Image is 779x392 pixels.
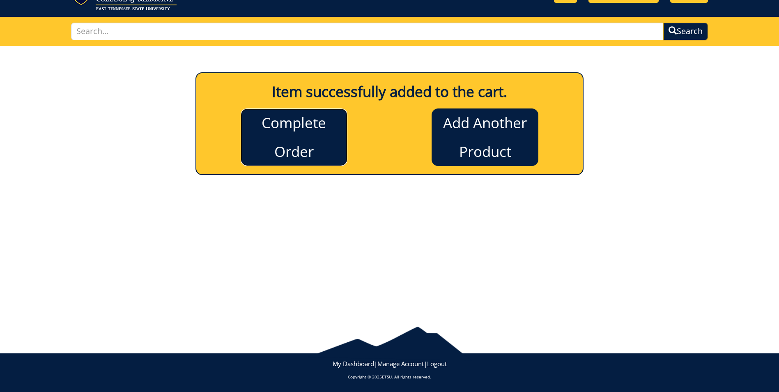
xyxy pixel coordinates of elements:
[382,374,392,380] a: ETSU
[663,23,708,40] button: Search
[71,23,664,40] input: Search...
[272,82,507,101] b: Item successfully added to the cart.
[377,360,424,368] a: Manage Account
[333,360,374,368] a: My Dashboard
[241,108,347,166] a: Complete Order
[427,360,447,368] a: Logout
[432,108,538,166] a: Add Another Product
